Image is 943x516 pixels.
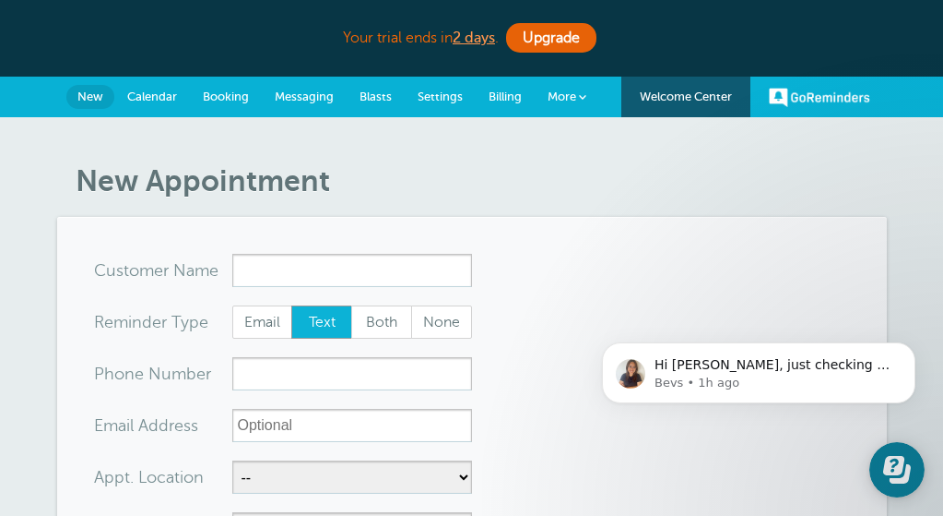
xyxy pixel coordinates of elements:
[574,304,943,507] iframe: Intercom notifications message
[94,254,232,287] div: ame
[275,90,334,103] span: Messaging
[94,262,124,279] span: Cus
[94,366,124,382] span: Pho
[506,23,596,53] a: Upgrade
[535,77,599,118] a: More
[262,77,347,117] a: Messaging
[190,77,262,117] a: Booking
[360,90,392,103] span: Blasts
[124,366,171,382] span: ne Nu
[412,306,471,338] span: None
[77,90,103,103] span: New
[94,417,126,434] span: Ema
[94,357,232,390] div: mber
[94,469,204,486] label: Appt. Location
[292,306,351,338] span: Text
[405,77,476,117] a: Settings
[347,77,405,117] a: Blasts
[126,417,169,434] span: il Add
[76,163,887,198] h1: New Appointment
[352,306,411,338] span: Both
[124,262,186,279] span: tomer N
[233,306,292,338] span: Email
[57,18,887,58] div: Your trial ends in .
[232,306,293,339] label: Email
[291,306,352,339] label: Text
[114,77,190,117] a: Calendar
[489,90,522,103] span: Billing
[769,77,870,117] a: GoReminders
[232,409,472,442] input: Optional
[66,85,114,109] a: New
[127,90,177,103] span: Calendar
[453,30,495,46] a: 2 days
[203,90,249,103] span: Booking
[94,409,232,442] div: ress
[94,314,208,330] label: Reminder Type
[548,90,576,103] span: More
[476,77,535,117] a: Billing
[418,90,463,103] span: Settings
[411,306,472,339] label: None
[621,77,750,117] a: Welcome Center
[351,306,412,339] label: Both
